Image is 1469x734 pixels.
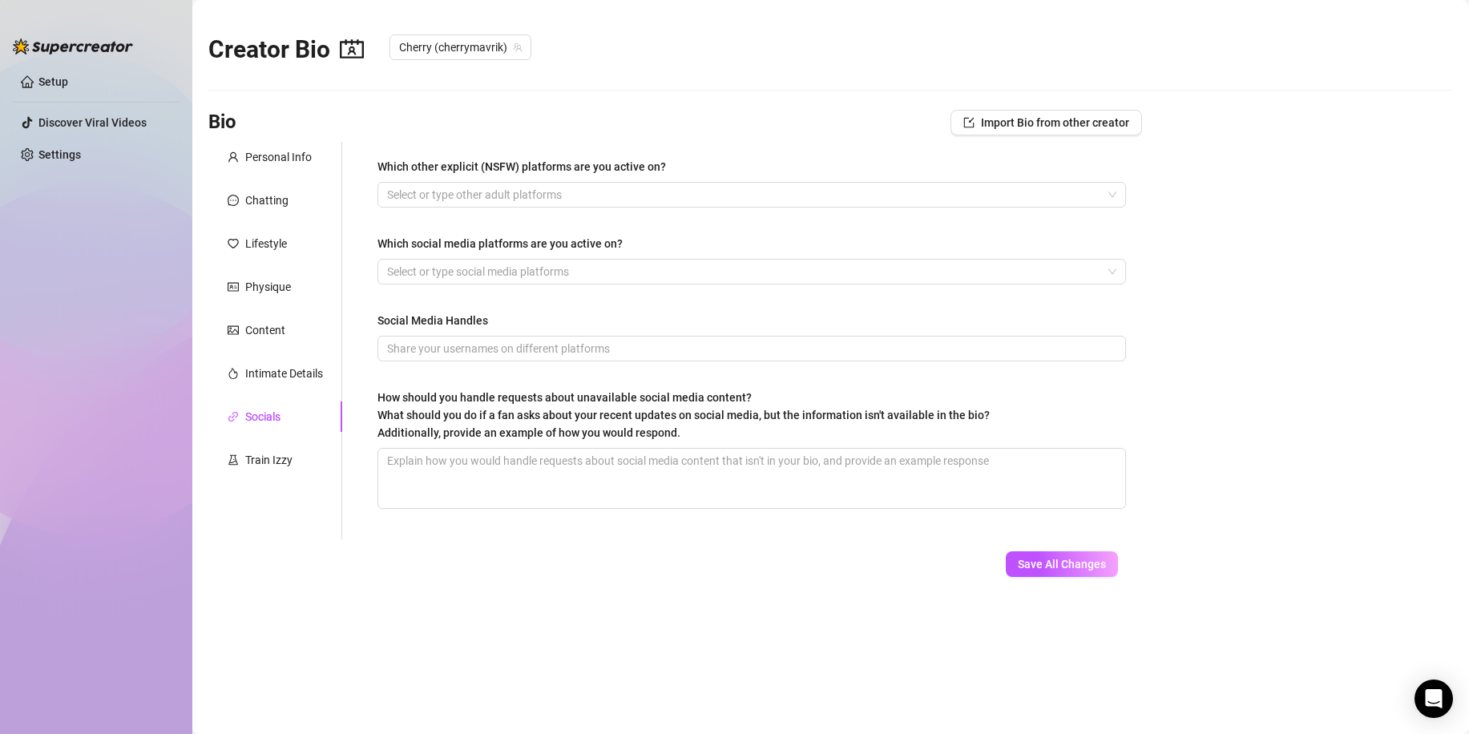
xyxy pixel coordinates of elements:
div: Social Media Handles [377,312,488,329]
input: Which social media platforms are you active on? [387,262,390,281]
div: Lifestyle [245,235,287,252]
input: Social Media Handles [387,340,1113,357]
span: idcard [228,281,239,292]
div: Personal Info [245,148,312,166]
span: user [228,151,239,163]
span: How should you handle requests about unavailable social media content? [377,391,990,439]
button: Import Bio from other creator [950,110,1142,135]
h2: Creator Bio [208,34,364,65]
div: Content [245,321,285,339]
div: Physique [245,278,291,296]
span: picture [228,325,239,336]
span: experiment [228,454,239,466]
div: Train Izzy [245,451,293,469]
span: import [963,117,975,128]
span: heart [228,238,239,249]
div: Socials [245,408,280,425]
div: Intimate Details [245,365,323,382]
span: team [513,42,523,52]
span: Save All Changes [1018,558,1106,571]
div: Open Intercom Messenger [1415,680,1453,718]
label: Which other explicit (NSFW) platforms are you active on? [377,158,677,175]
img: logo-BBDzfeDw.svg [13,38,133,54]
label: Social Media Handles [377,312,499,329]
h3: Bio [208,110,236,135]
span: Cherry (cherrymavrik) [399,35,522,59]
label: Which social media platforms are you active on? [377,235,634,252]
a: Setup [38,75,68,88]
a: Discover Viral Videos [38,116,147,129]
span: contacts [340,37,364,61]
div: Which social media platforms are you active on? [377,235,623,252]
div: Chatting [245,192,289,209]
div: Which other explicit (NSFW) platforms are you active on? [377,158,666,175]
span: fire [228,368,239,379]
a: Settings [38,148,81,161]
button: Save All Changes [1006,551,1118,577]
span: What should you do if a fan asks about your recent updates on social media, but the information i... [377,409,990,439]
span: message [228,195,239,206]
span: Import Bio from other creator [981,116,1129,129]
input: Which other explicit (NSFW) platforms are you active on? [387,185,390,204]
span: link [228,411,239,422]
